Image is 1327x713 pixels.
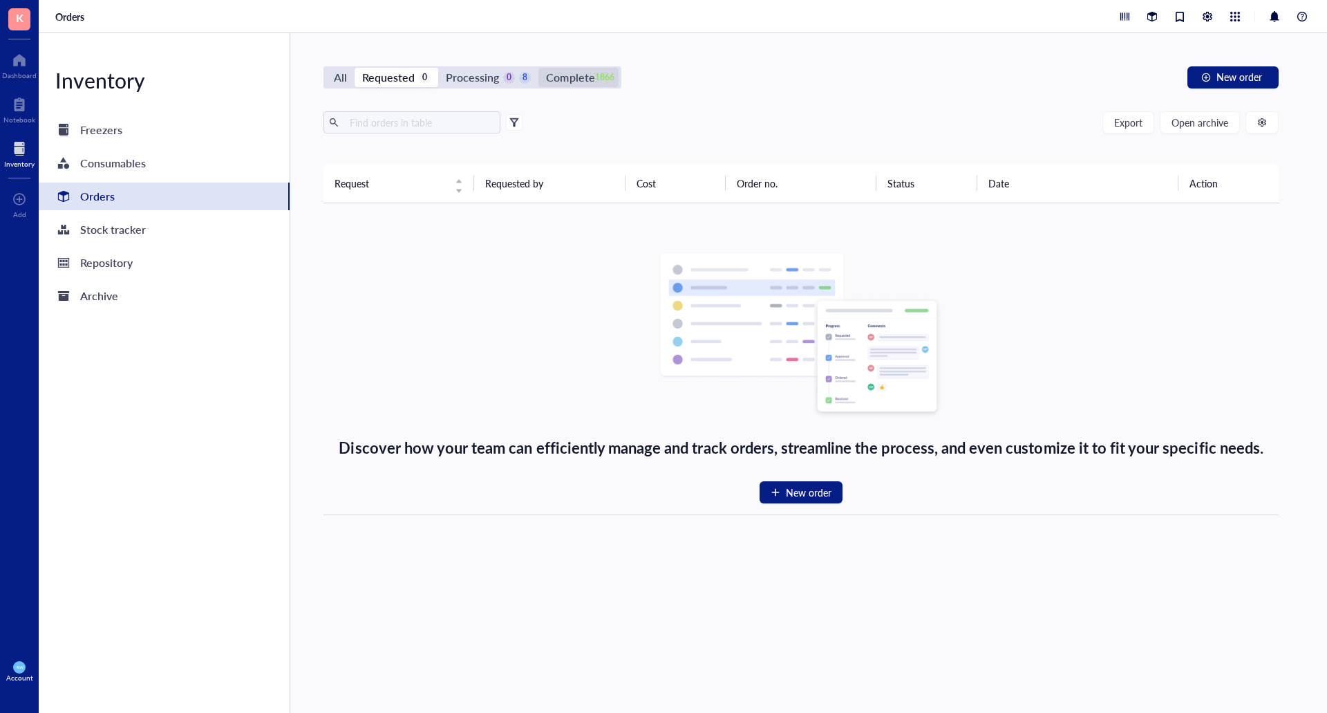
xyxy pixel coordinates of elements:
[474,164,625,203] th: Requested by
[80,187,115,206] div: Orders
[4,138,35,168] a: Inventory
[2,71,37,80] div: Dashboard
[39,66,290,94] div: Inventory
[80,154,146,173] div: Consumables
[16,9,23,26] span: K
[625,164,726,203] th: Cost
[1178,164,1279,203] th: Action
[80,253,133,272] div: Repository
[2,49,37,80] a: Dashboard
[1114,117,1142,128] span: Export
[362,68,415,87] div: Requested
[39,216,290,243] a: Stock tracker
[3,115,35,124] div: Notebook
[1171,117,1228,128] span: Open archive
[80,220,146,239] div: Stock tracker
[786,485,831,500] span: New order
[13,210,26,219] div: Add
[1102,111,1154,133] button: Export
[659,253,943,419] img: Empty state
[419,72,431,84] div: 0
[323,66,621,89] div: segmented control
[876,164,977,203] th: Status
[334,68,347,87] div: All
[344,112,495,133] input: Find orders in table
[80,286,118,306] div: Archive
[6,674,33,682] div: Account
[4,160,35,168] div: Inventory
[55,10,87,23] a: Orders
[39,249,290,277] a: Repository
[1160,111,1240,133] button: Open archive
[726,164,876,203] th: Order no.
[39,116,290,144] a: Freezers
[599,72,611,84] div: 1866
[760,481,843,503] button: New order
[323,164,474,203] th: Request
[519,72,531,84] div: 8
[339,436,1263,459] div: Discover how your team can efficiently manage and track orders, streamline the process, and even ...
[39,183,290,210] a: Orders
[977,164,1178,203] th: Date
[80,120,122,140] div: Freezers
[446,68,499,87] div: Processing
[335,176,446,191] span: Request
[16,665,23,669] span: KW
[1187,66,1279,89] button: New order
[39,282,290,310] a: Archive
[1216,71,1262,82] span: New order
[503,72,515,84] div: 0
[39,149,290,177] a: Consumables
[546,68,594,87] div: Complete
[3,93,35,124] a: Notebook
